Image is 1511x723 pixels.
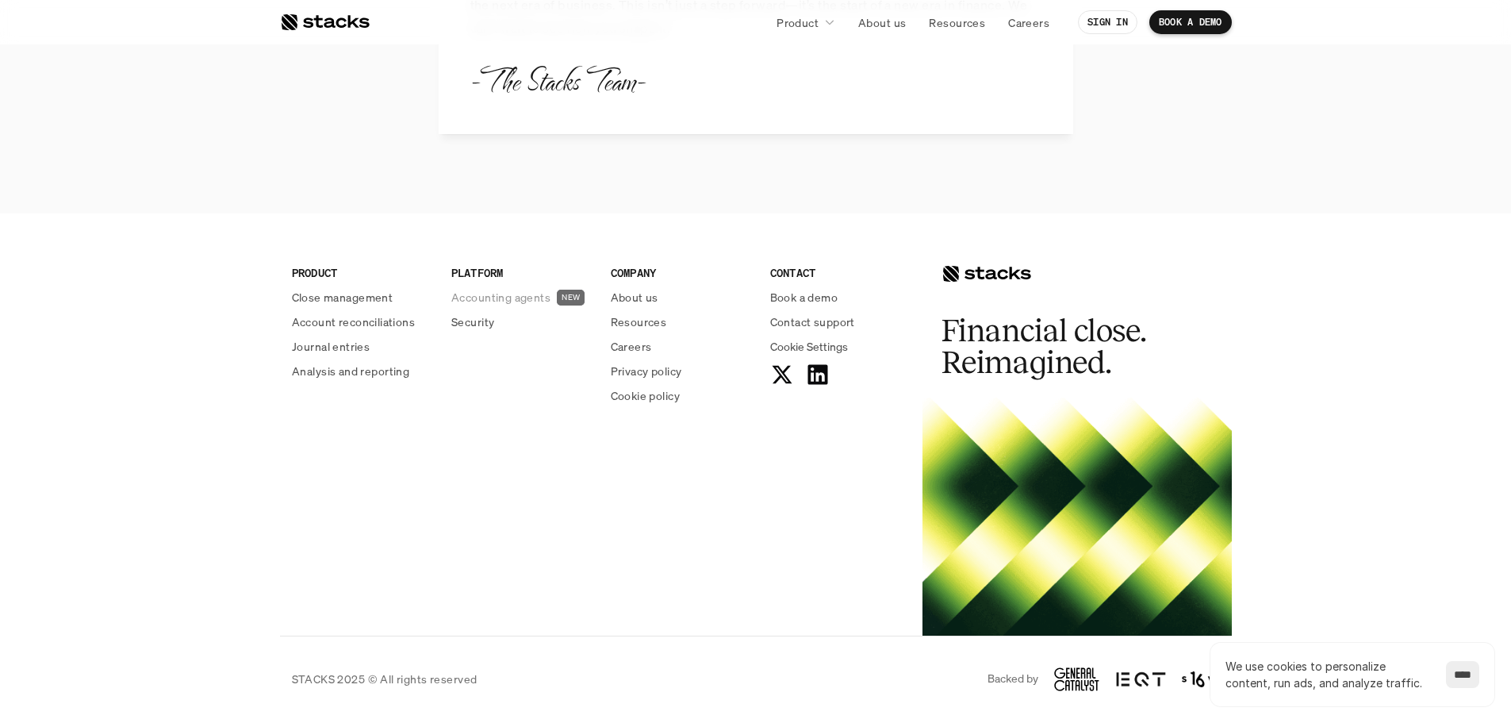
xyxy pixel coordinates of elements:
a: Contact support [770,313,911,330]
p: Privacy policy [611,363,682,379]
a: Close management [292,289,432,306]
p: Accounting agents [451,289,550,306]
p: Cookie policy [611,387,680,404]
p: COMPANY [611,264,751,281]
p: -The Stacks Team- [470,58,645,102]
a: Cookie policy [611,387,751,404]
p: We use cookies to personalize content, run ads, and analyze traffic. [1225,658,1430,691]
a: Privacy policy [611,363,751,379]
a: Journal entries [292,338,432,355]
a: Resources [611,313,751,330]
button: Cookie Trigger [770,338,848,355]
a: About us [611,289,751,306]
span: Cookie Settings [770,338,848,355]
p: BOOK A DEMO [1159,17,1222,28]
p: Careers [611,338,652,355]
a: Careers [611,338,751,355]
p: Analysis and reporting [292,363,409,379]
p: About us [858,14,906,31]
p: Journal entries [292,338,370,355]
h2: NEW [562,292,580,302]
a: Accounting agentsNEW [451,289,592,306]
p: Resources [929,14,985,31]
p: Backed by [988,672,1038,686]
p: Security [451,313,494,330]
a: Careers [999,8,1059,37]
p: Careers [1008,14,1049,31]
p: About us [611,289,658,306]
a: Analysis and reporting [292,363,432,379]
a: Resources [919,8,995,37]
a: SIGN IN [1078,10,1137,34]
p: Contact support [770,313,855,330]
p: Product [777,14,819,31]
a: BOOK A DEMO [1149,10,1232,34]
p: Book a demo [770,289,838,306]
p: Resources [611,313,667,330]
p: STACKS 2025 © All rights reserved [292,671,477,687]
a: Security [451,313,592,330]
p: PRODUCT [292,264,432,281]
p: Account reconciliations [292,313,416,330]
p: SIGN IN [1087,17,1128,28]
p: CONTACT [770,264,911,281]
a: Account reconciliations [292,313,432,330]
p: PLATFORM [451,264,592,281]
h2: Financial close. Reimagined. [941,315,1179,379]
p: Close management [292,289,393,306]
a: About us [849,8,915,37]
a: Book a demo [770,289,911,306]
